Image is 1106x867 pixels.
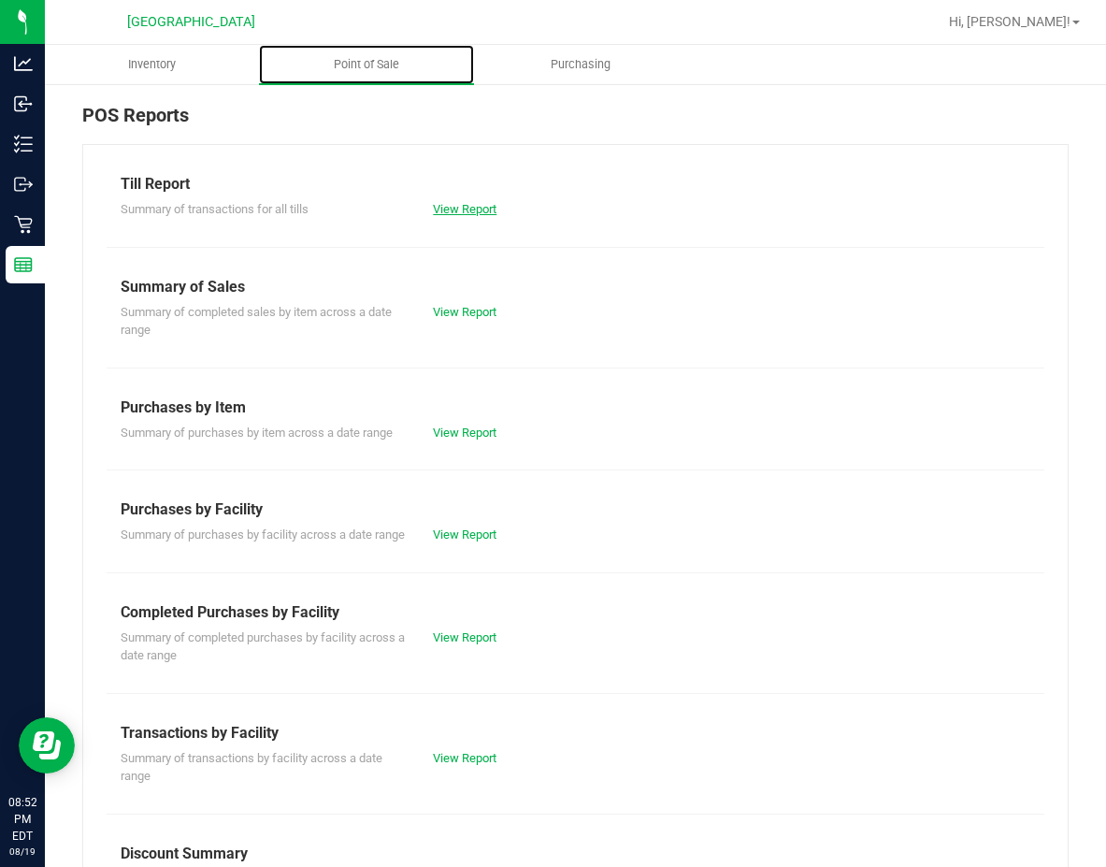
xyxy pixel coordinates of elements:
[433,527,496,542] a: View Report
[121,397,1030,419] div: Purchases by Item
[103,56,201,73] span: Inventory
[127,14,255,30] span: [GEOGRAPHIC_DATA]
[525,56,636,73] span: Purchasing
[121,722,1030,744] div: Transactions by Facility
[14,54,33,73] inline-svg: Analytics
[14,94,33,113] inline-svg: Inbound
[121,276,1030,298] div: Summary of Sales
[121,601,1030,624] div: Completed Purchases by Facility
[8,794,36,845] p: 08:52 PM EDT
[121,843,1030,865] div: Discount Summary
[949,14,1070,29] span: Hi, [PERSON_NAME]!
[19,717,75,773] iframe: Resource center
[121,630,405,663] span: Summary of completed purchases by facility across a date range
[14,175,33,194] inline-svg: Outbound
[8,845,36,859] p: 08/19
[14,215,33,234] inline-svg: Retail
[45,45,259,84] a: Inventory
[121,499,1030,521] div: Purchases by Facility
[121,527,405,542] span: Summary of purchases by facility across a date range
[433,630,496,644] a: View Report
[14,135,33,153] inline-svg: Inventory
[121,173,1030,195] div: Till Report
[433,426,496,440] a: View Report
[121,305,392,338] span: Summary of completed sales by item across a date range
[309,56,424,73] span: Point of Sale
[433,305,496,319] a: View Report
[433,202,496,216] a: View Report
[121,202,309,216] span: Summary of transactions for all tills
[121,426,393,440] span: Summary of purchases by item across a date range
[121,751,382,784] span: Summary of transactions by facility across a date range
[259,45,473,84] a: Point of Sale
[433,751,496,765] a: View Report
[14,255,33,274] inline-svg: Reports
[82,101,1069,144] div: POS Reports
[474,45,688,84] a: Purchasing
